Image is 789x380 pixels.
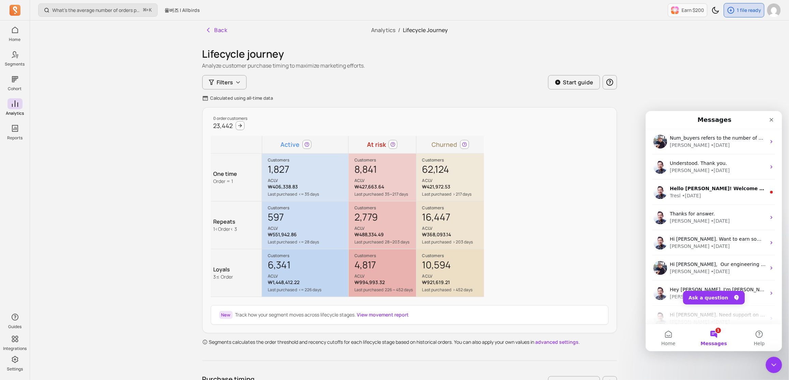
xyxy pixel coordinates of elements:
p: Analytics [6,111,24,116]
p: ₩421,972.53 [422,183,484,190]
button: Back [202,23,230,37]
img: Profile image for morris [8,150,21,164]
p: 35~217 days [385,192,408,197]
kbd: K [149,8,152,13]
div: [PERSON_NAME] [24,31,64,38]
div: 10,594 [422,258,484,279]
div: • [DATE] [65,107,84,114]
p: ₩368,093.14 [422,231,484,238]
iframe: Intercom live chat [646,111,782,351]
img: avatar [767,3,781,17]
p: Last purchased [422,192,452,197]
a: View movement report [357,311,409,318]
p: <= 28 days [298,239,319,245]
iframe: Intercom live chat [766,357,782,373]
p: Earn $200 [682,7,704,14]
img: Profile image for John [8,125,21,139]
p: 1 file ready [737,7,761,14]
span: Hello [PERSON_NAME]! Welcome to Segments. How can I assist you [DATE]? [24,75,229,80]
span: Understood. Thank you. [24,50,82,55]
span: Help [108,230,119,235]
p: > 203 days [453,239,473,245]
p: ACLV [422,226,484,231]
p: Settings [7,366,23,372]
button: Toggle dark mode [709,3,722,17]
div: 16,447 [422,211,484,231]
p: Last purchased [354,239,384,245]
p: ACLV [268,273,348,279]
span: Num_buyers refers to the number of new customers who made their first purchase during the cohort ... [24,24,627,30]
p: Customers [354,253,416,258]
button: Earn $200 [668,3,707,17]
span: Home [16,230,30,235]
p: Last purchased [268,287,297,293]
div: Customers16,447ACLV₩368,093.14Last purchased> 203 days [417,202,484,249]
p: Cohort [8,86,22,92]
span: Hi [PERSON_NAME], ​ Our engineering team has resolved the issue—thank you for your patience! I've... [24,151,748,156]
div: [PERSON_NAME] [24,182,64,189]
div: [PERSON_NAME] [24,157,64,164]
div: • [DATE] [65,208,84,215]
div: 2,779 [354,211,416,231]
p: Loyals [214,265,262,273]
img: Profile image for John [8,201,21,214]
div: [PERSON_NAME] [24,208,64,215]
p: > 217 days [453,192,472,197]
img: Profile image for John [8,49,21,63]
button: 1 file ready [724,3,764,17]
p: Customers [268,253,348,258]
p: Customers [268,157,348,163]
button: Help [91,213,136,240]
p: 3 ≤ Order [214,273,262,280]
p: Analyze customer purchase timing to maximize marketing efforts. [202,61,617,70]
p: Calculated using all-time data [210,95,273,102]
div: 8,841 [354,163,416,183]
button: Filters [202,75,247,89]
p: Last purchased [354,287,384,293]
div: • [DATE] [65,31,84,38]
div: Customers10,594ACLV₩921,619.21Last purchased> 452 days [417,250,484,296]
span: / [395,26,403,34]
p: Segments calculates the order threshold and recency cutoffs for each lifecycle stage based on his... [209,339,580,346]
span: + [143,6,152,14]
td: Active [262,136,330,153]
img: Profile image for John [8,175,21,189]
p: ₩406,338.83 [268,183,348,190]
p: Last purchased [422,239,452,245]
p: Last purchased [422,287,452,293]
span: Messages [55,230,81,235]
a: advanced settings [536,339,579,345]
button: Ask a question [38,180,99,194]
img: Profile image for John [8,74,21,88]
p: ₩994,993.32 [354,279,416,286]
p: 0 order customers [214,116,482,121]
p: ACLV [268,178,348,183]
button: Messages [45,213,91,240]
div: Customers8,841ACLV₩427,663.64Last purchased35~217 days [349,154,416,201]
p: Order = 1 [214,178,259,185]
div: Tresl [24,81,35,88]
p: ACLV [354,273,416,279]
p: Customers [354,157,416,163]
p: ACLV [354,226,416,231]
p: Last purchased [268,239,297,245]
p: Last purchased [354,192,384,197]
p: Customers [268,205,348,211]
div: Churned [417,140,484,149]
div: Customers2,779ACLV₩488,334.49Last purchased28~203 days [349,202,416,249]
p: 23,442 [214,121,233,130]
p: Home [9,37,21,42]
span: Filters [217,78,233,86]
p: 28~203 days [385,239,410,245]
p: ₩921,619.21 [422,279,484,286]
a: Analytics [371,26,395,34]
p: ₩551,942.86 [268,231,348,238]
img: Profile image for John [8,100,21,113]
p: ACLV [422,178,484,183]
div: • [DATE] [65,132,84,139]
div: Customers62,124ACLV₩421,972.53Last purchased> 217 days [417,154,484,201]
p: One time [214,170,259,178]
div: 597 [268,211,348,231]
p: ACLV [422,273,484,279]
